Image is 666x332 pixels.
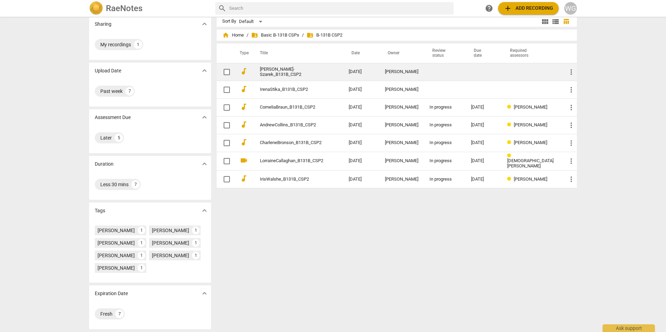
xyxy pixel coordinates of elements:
[302,33,304,38] span: /
[152,227,189,234] div: [PERSON_NAME]
[199,159,210,169] button: Show more
[567,86,575,94] span: more_vert
[514,140,547,145] span: [PERSON_NAME]
[385,158,418,164] div: [PERSON_NAME]
[567,103,575,112] span: more_vert
[240,85,248,93] span: audiotrack
[229,3,451,14] input: Search
[507,176,514,182] span: Review status: in progress
[379,44,424,63] th: Owner
[343,152,379,171] td: [DATE]
[471,177,496,182] div: [DATE]
[240,67,248,76] span: audiotrack
[152,252,189,259] div: [PERSON_NAME]
[343,134,379,152] td: [DATE]
[100,88,123,95] div: Past week
[239,16,265,27] div: Default
[134,40,142,49] div: 1
[200,113,209,121] span: expand_more
[95,114,131,121] p: Assessment Due
[564,2,577,15] div: WG
[95,290,128,297] p: Expiration Date
[465,44,502,63] th: Due date
[483,2,495,15] a: Help
[98,227,135,234] div: [PERSON_NAME]
[240,156,248,165] span: videocam
[260,67,324,77] a: [PERSON_NAME]-Szarek_B131B_CSP2
[343,81,379,98] td: [DATE]
[343,116,379,134] td: [DATE]
[343,44,379,63] th: Date
[199,205,210,216] button: Show more
[429,140,460,145] div: In progress
[260,140,324,145] a: CharleneBronson_B131B_CSP2
[192,227,200,234] div: 1
[251,44,343,63] th: Title
[200,20,209,28] span: expand_more
[199,288,210,299] button: Show more
[551,17,560,26] span: view_list
[471,140,496,145] div: [DATE]
[307,32,313,39] span: folder_shared
[100,134,112,141] div: Later
[343,171,379,188] td: [DATE]
[567,157,575,165] span: more_vert
[138,239,145,247] div: 1
[95,67,121,74] p: Upload Date
[100,310,113,317] div: Fresh
[260,105,324,110] a: CorneliaBraun_B131B_CSP2
[385,177,418,182] div: [PERSON_NAME]
[200,206,209,215] span: expand_more
[343,98,379,116] td: [DATE]
[100,41,131,48] div: My recordings
[240,138,248,147] span: audiotrack
[385,87,418,92] div: [PERSON_NAME]
[115,310,124,318] div: 7
[485,4,493,13] span: help
[343,63,379,81] td: [DATE]
[429,177,460,182] div: In progress
[541,17,549,26] span: view_module
[260,87,324,92] a: IrenaStika_B131B_CSP2
[260,122,324,128] a: AndrewCollins_B131B_CSP2
[95,207,105,214] p: Tags
[471,158,496,164] div: [DATE]
[152,239,189,246] div: [PERSON_NAME]
[260,177,324,182] a: IrisWalshe_B131B_CSP2
[567,68,575,76] span: more_vert
[115,134,123,142] div: 5
[502,44,562,63] th: Required assessors
[106,3,142,13] h2: RaeNotes
[471,105,496,110] div: [DATE]
[507,122,514,127] span: Review status: in progress
[429,158,460,164] div: In progress
[200,289,209,298] span: expand_more
[89,1,210,15] a: LogoRaeNotes
[550,16,561,27] button: List view
[125,87,134,95] div: 7
[563,18,570,25] span: table_chart
[98,239,135,246] div: [PERSON_NAME]
[98,252,135,259] div: [PERSON_NAME]
[240,103,248,111] span: audiotrack
[504,4,512,13] span: add
[199,112,210,122] button: Show more
[507,140,514,145] span: Review status: in progress
[89,1,103,15] img: Logo
[561,16,571,27] button: Table view
[218,4,226,13] span: search
[199,19,210,29] button: Show more
[507,153,514,158] span: Review status: in progress
[567,175,575,183] span: more_vert
[98,264,135,271] div: [PERSON_NAME]
[260,158,324,164] a: LorraineCallaghan_B131B_CSP2
[131,180,140,189] div: 7
[507,158,553,168] span: [DEMOGRAPHIC_DATA][PERSON_NAME]
[95,21,111,28] p: Sharing
[471,122,496,128] div: [DATE]
[199,65,210,76] button: Show more
[498,2,559,15] button: Upload
[307,32,342,39] span: B-131B CSP2
[385,122,418,128] div: [PERSON_NAME]
[540,16,550,27] button: Tile view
